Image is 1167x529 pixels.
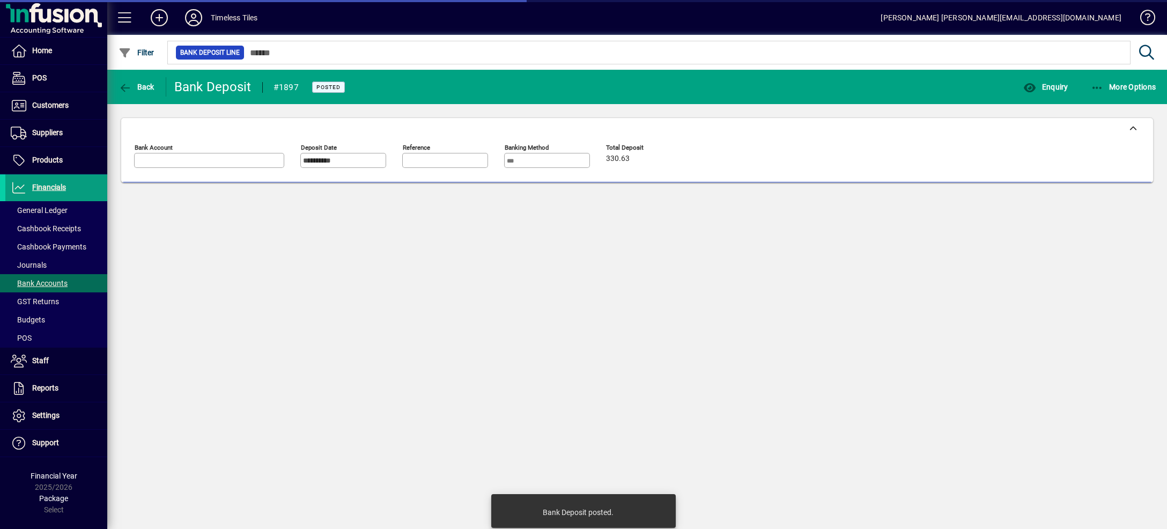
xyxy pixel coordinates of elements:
[32,101,69,109] span: Customers
[5,201,107,219] a: General Ledger
[5,430,107,457] a: Support
[11,297,59,306] span: GST Returns
[5,375,107,402] a: Reports
[1132,2,1154,37] a: Knowledge Base
[5,65,107,92] a: POS
[174,78,252,95] div: Bank Deposit
[135,144,173,151] mat-label: Bank Account
[11,243,86,251] span: Cashbook Payments
[606,155,630,163] span: 330.63
[5,292,107,311] a: GST Returns
[403,144,430,151] mat-label: Reference
[5,147,107,174] a: Products
[32,356,49,365] span: Staff
[5,238,107,256] a: Cashbook Payments
[1091,83,1156,91] span: More Options
[1023,83,1068,91] span: Enquiry
[32,438,59,447] span: Support
[32,156,63,164] span: Products
[116,43,157,62] button: Filter
[211,9,257,26] div: Timeless Tiles
[5,38,107,64] a: Home
[881,9,1121,26] div: [PERSON_NAME] [PERSON_NAME][EMAIL_ADDRESS][DOMAIN_NAME]
[5,219,107,238] a: Cashbook Receipts
[274,79,299,96] div: #1897
[11,279,68,288] span: Bank Accounts
[316,84,341,91] span: Posted
[5,256,107,274] a: Journals
[5,329,107,347] a: POS
[180,47,240,58] span: Bank Deposit Line
[32,183,66,192] span: Financials
[31,472,77,480] span: Financial Year
[119,83,154,91] span: Back
[606,144,670,151] span: Total Deposit
[5,274,107,292] a: Bank Accounts
[39,494,68,503] span: Package
[32,46,52,55] span: Home
[11,206,68,215] span: General Ledger
[32,411,60,420] span: Settings
[32,384,58,392] span: Reports
[11,224,81,233] span: Cashbook Receipts
[11,334,32,342] span: POS
[5,311,107,329] a: Budgets
[11,315,45,324] span: Budgets
[5,92,107,119] a: Customers
[505,144,549,151] mat-label: Banking Method
[32,128,63,137] span: Suppliers
[1021,77,1070,97] button: Enquiry
[32,74,47,82] span: POS
[5,348,107,374] a: Staff
[301,144,337,151] mat-label: Deposit Date
[176,8,211,27] button: Profile
[1088,77,1159,97] button: More Options
[116,77,157,97] button: Back
[11,261,47,269] span: Journals
[142,8,176,27] button: Add
[5,402,107,429] a: Settings
[543,507,614,518] div: Bank Deposit posted.
[5,120,107,146] a: Suppliers
[107,77,166,97] app-page-header-button: Back
[119,48,154,57] span: Filter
